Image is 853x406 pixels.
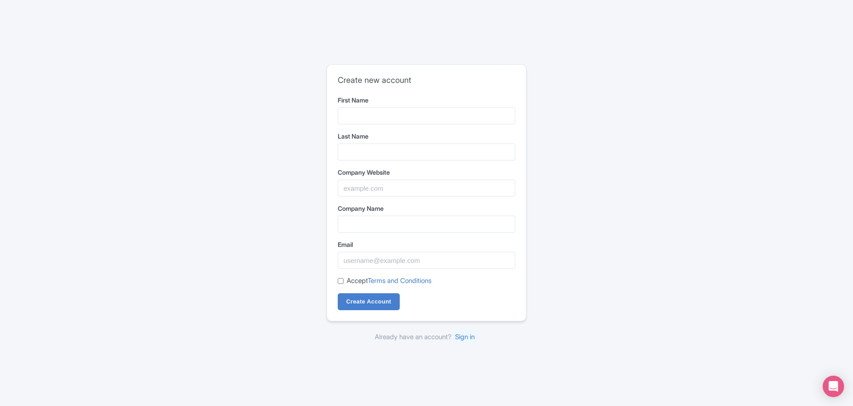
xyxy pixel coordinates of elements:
label: Company Website [338,168,515,177]
label: Last Name [338,131,515,141]
label: First Name [338,95,515,105]
input: example.com [338,180,515,197]
input: username@example.com [338,252,515,269]
div: Open Intercom Messenger [823,376,844,397]
label: Company Name [338,204,515,213]
label: Email [338,240,515,249]
div: Already have an account? [327,332,526,342]
h2: Create new account [338,75,515,85]
a: Sign in [451,329,478,344]
input: Create Account [338,293,400,310]
label: Accept [347,276,431,286]
a: Terms and Conditions [368,276,431,285]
